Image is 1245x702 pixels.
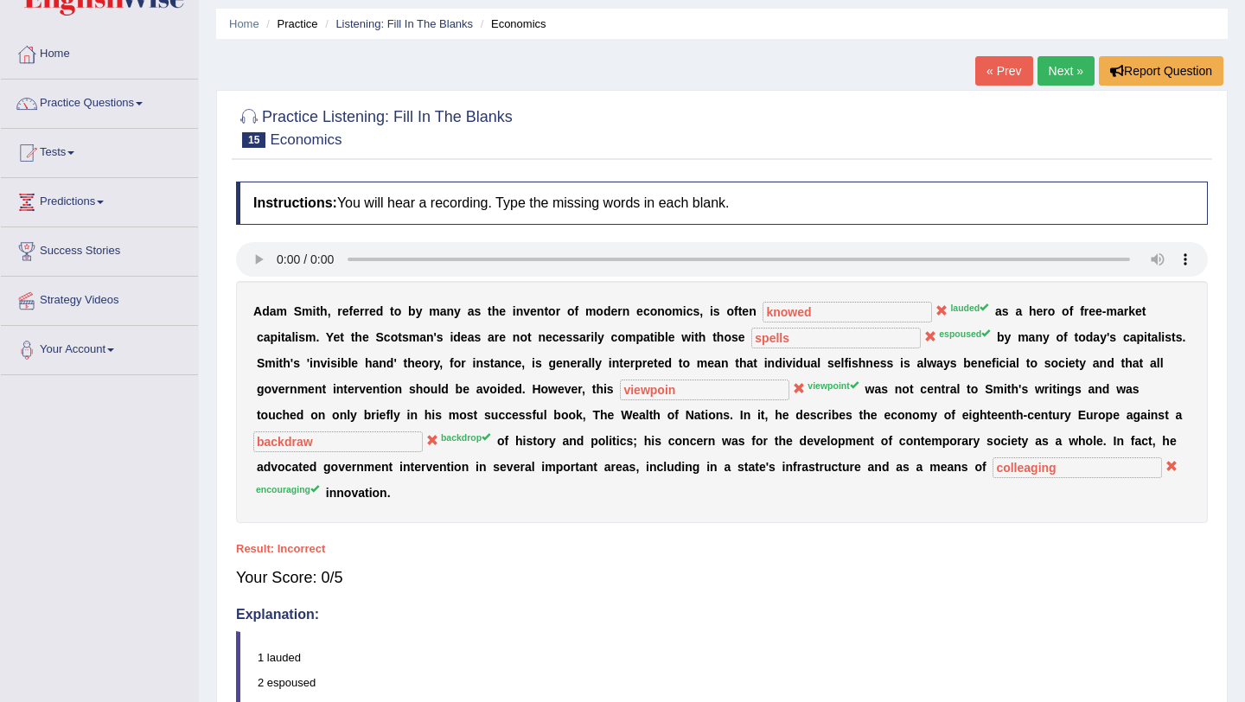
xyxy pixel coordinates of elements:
[548,304,556,318] b: o
[694,330,699,344] b: t
[591,330,594,344] b: i
[852,356,859,370] b: s
[650,304,658,318] b: o
[1158,330,1161,344] b: l
[625,330,635,344] b: m
[270,330,278,344] b: p
[546,330,552,344] b: e
[362,330,369,344] b: e
[596,304,603,318] b: o
[865,356,873,370] b: n
[679,356,683,370] b: t
[535,356,542,370] b: s
[515,356,522,370] b: e
[242,132,265,148] span: 15
[1144,330,1147,344] b: i
[450,356,454,370] b: f
[335,17,473,30] a: Listening: Fill In The Blanks
[636,304,643,318] b: e
[320,304,328,318] b: h
[975,56,1032,86] a: « Prev
[585,304,596,318] b: m
[333,330,340,344] b: e
[594,330,597,344] b: l
[1075,330,1079,344] b: t
[398,330,402,344] b: t
[461,356,465,370] b: r
[1057,330,1064,344] b: o
[717,330,725,344] b: h
[622,304,630,318] b: n
[603,304,611,318] b: d
[327,356,330,370] b: i
[419,330,426,344] b: a
[1029,304,1037,318] b: h
[262,16,317,32] li: Practice
[437,330,444,344] b: s
[710,304,713,318] b: i
[337,304,342,318] b: r
[1084,304,1089,318] b: r
[1043,304,1047,318] b: r
[379,356,386,370] b: n
[738,304,743,318] b: t
[1099,56,1223,86] button: Report Question
[394,304,402,318] b: o
[290,356,293,370] b: '
[494,356,501,370] b: a
[923,356,927,370] b: l
[409,330,419,344] b: m
[342,304,349,318] b: e
[880,356,887,370] b: s
[1015,304,1022,318] b: a
[446,304,454,318] b: n
[521,356,525,370] b: ,
[415,356,422,370] b: e
[530,304,537,318] b: e
[364,304,368,318] b: r
[572,330,579,344] b: s
[900,356,903,370] b: i
[391,330,399,344] b: o
[753,356,757,370] b: t
[376,304,384,318] b: d
[668,330,675,344] b: e
[643,330,650,344] b: a
[544,304,548,318] b: t
[611,330,618,344] b: c
[1172,330,1176,344] b: t
[1005,330,1012,344] b: y
[1102,304,1107,318] b: -
[742,304,749,318] b: e
[782,356,786,370] b: i
[817,356,820,370] b: l
[264,330,271,344] b: a
[265,356,275,370] b: m
[276,304,286,318] b: m
[664,356,672,370] b: d
[712,330,717,344] b: t
[570,356,577,370] b: e
[1086,330,1094,344] b: d
[903,356,910,370] b: s
[1165,330,1172,344] b: s
[390,304,394,318] b: t
[1029,330,1036,344] b: a
[1063,330,1068,344] b: f
[642,356,647,370] b: r
[1018,330,1028,344] b: m
[476,356,483,370] b: n
[1147,330,1152,344] b: t
[726,304,734,318] b: o
[1136,330,1144,344] b: p
[873,356,880,370] b: e
[654,330,657,344] b: i
[786,356,793,370] b: v
[683,356,691,370] b: o
[1,227,198,271] a: Success Stories
[302,304,312,318] b: m
[630,356,635,370] b: r
[474,304,481,318] b: s
[1,178,198,221] a: Predictions
[236,105,513,148] h2: Practice Listening: Fill In The Blanks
